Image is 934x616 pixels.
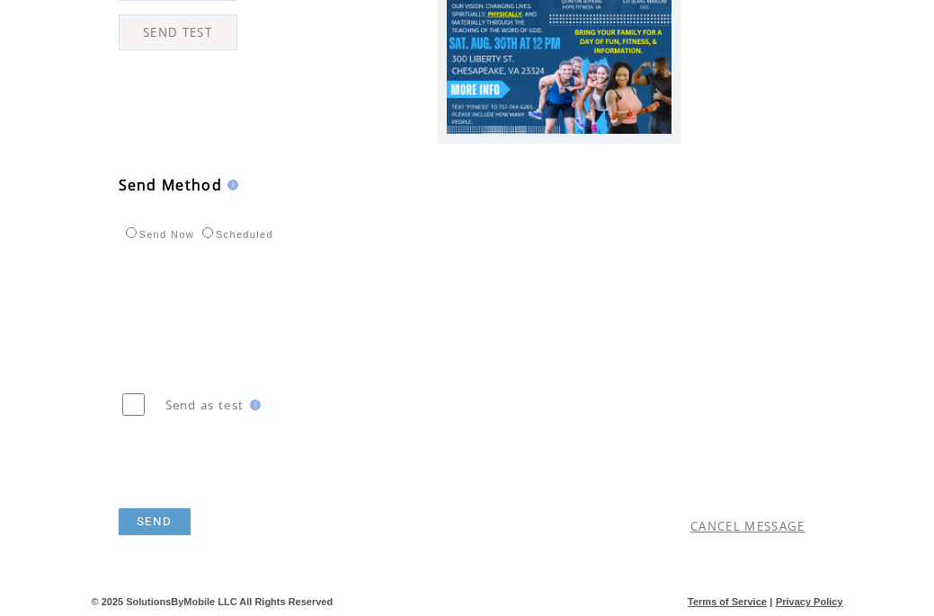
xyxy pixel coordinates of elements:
span: Send as test [165,397,245,413]
a: SEND [119,508,191,535]
input: Send Now [126,227,137,238]
label: Send Now [121,229,194,240]
a: CANCEL MESSAGE [690,518,805,534]
a: Terms of Service [688,596,767,607]
input: Scheduled [202,227,213,238]
label: Scheduled [198,229,273,240]
a: SEND TEST [119,14,237,50]
a: Privacy Policy [776,596,843,607]
span: Send Method [119,175,223,195]
span: | [769,596,772,607]
span: © 2025 SolutionsByMobile LLC All Rights Reserved [92,596,334,607]
img: help.gif [245,400,261,410]
img: help.gif [222,180,238,190]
